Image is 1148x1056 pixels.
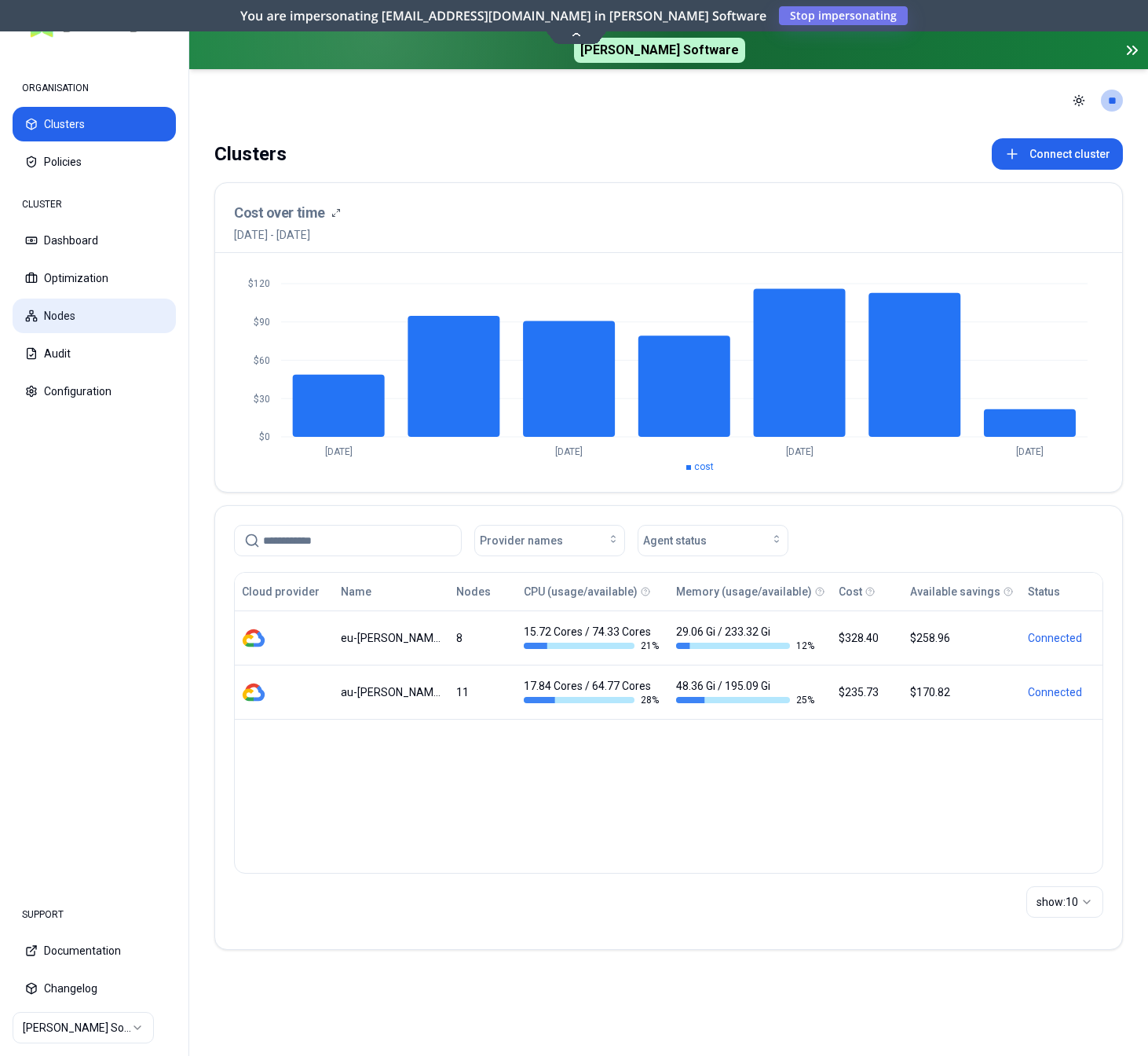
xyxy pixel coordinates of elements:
[676,694,814,706] div: 25 %
[992,138,1123,170] button: Connect cluster
[13,189,176,220] div: CLUSTER
[839,576,862,607] button: Cost
[456,684,510,700] div: 11
[456,630,510,646] div: 8
[524,624,662,652] div: 15.72 Cores / 74.33 Cores
[13,72,176,104] div: ORGANISATION
[13,107,176,141] button: Clusters
[254,394,270,405] tspan: $30
[234,202,325,224] h3: Cost over time
[13,336,176,371] button: Audit
[456,576,491,607] button: Nodes
[13,971,176,1006] button: Changelog
[1028,684,1095,700] div: Connected
[676,624,814,652] div: 29.06 Gi / 233.32 Gi
[242,626,265,650] img: gcp
[13,299,176,333] button: Nodes
[13,145,176,179] button: Policies
[248,278,270,289] tspan: $120
[524,640,662,652] div: 21 %
[214,138,287,170] div: Clusters
[13,933,176,968] button: Documentation
[242,680,265,704] img: gcp
[643,533,707,548] span: Agent status
[1028,584,1060,599] div: Status
[524,694,662,706] div: 28 %
[13,223,176,258] button: Dashboard
[910,576,1000,607] button: Available savings
[786,446,813,457] tspan: [DATE]
[910,630,1013,646] div: $258.96
[839,684,896,700] div: $235.73
[1016,446,1044,457] tspan: [DATE]
[1028,630,1095,646] div: Connected
[254,355,270,366] tspan: $60
[13,374,176,409] button: Configuration
[254,317,270,328] tspan: $90
[638,525,788,556] button: Agent status
[574,38,745,63] span: [PERSON_NAME] Software
[325,446,353,457] tspan: [DATE]
[676,678,814,706] div: 48.36 Gi / 195.09 Gi
[341,576,371,607] button: Name
[259,431,270,442] tspan: $0
[555,446,583,457] tspan: [DATE]
[676,640,814,652] div: 12 %
[474,525,625,556] button: Provider names
[524,678,662,706] div: 17.84 Cores / 64.77 Cores
[524,576,638,607] button: CPU (usage/available)
[13,261,176,295] button: Optimization
[910,684,1013,700] div: $170.82
[341,630,441,646] div: eu-rex-cluster
[341,684,441,700] div: au-rex-cluster
[242,576,320,607] button: Cloud provider
[480,533,563,548] span: Provider names
[234,227,341,243] span: [DATE] - [DATE]
[839,630,896,646] div: $328.40
[13,899,176,930] div: SUPPORT
[694,461,714,472] span: cost
[676,576,812,607] button: Memory (usage/available)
